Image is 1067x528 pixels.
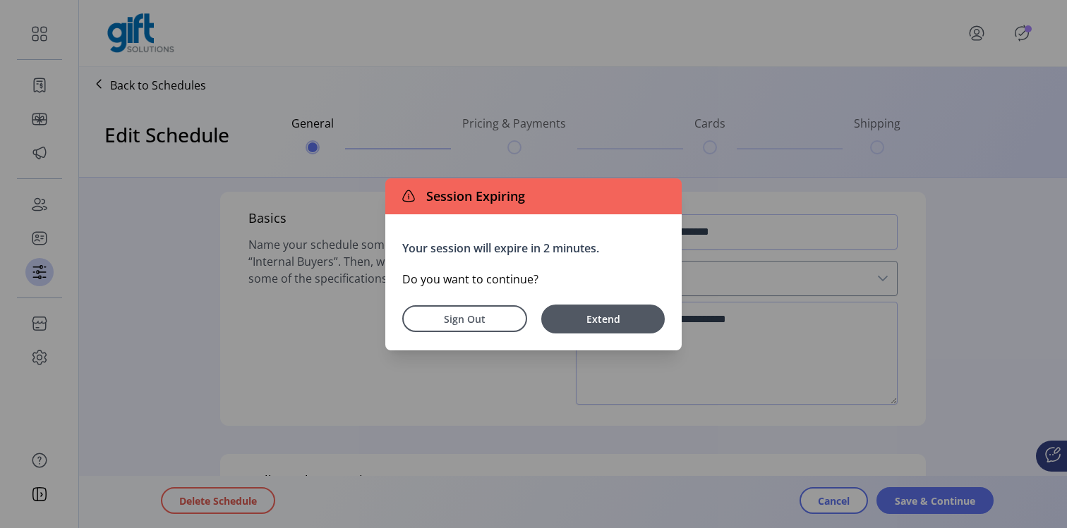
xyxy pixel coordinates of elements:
[548,312,658,326] span: Extend
[421,187,525,206] span: Session Expiring
[402,271,665,288] p: Do you want to continue?
[402,240,665,257] p: Your session will expire in 2 minutes.
[402,305,527,332] button: Sign Out
[541,305,665,333] button: Extend
[421,312,509,326] span: Sign Out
